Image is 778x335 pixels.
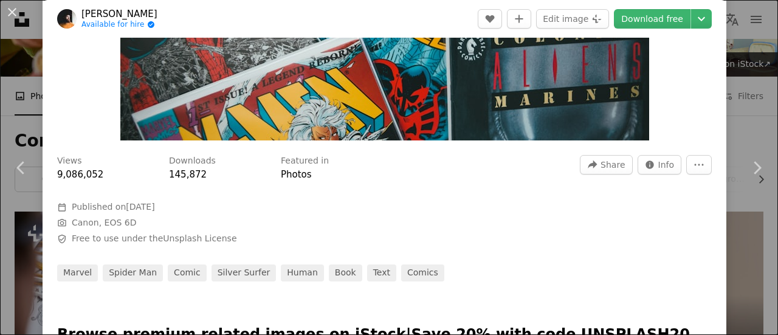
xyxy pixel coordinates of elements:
button: Add to Collection [507,9,531,29]
a: Next [735,109,778,226]
a: comic [168,264,207,281]
h3: Featured in [281,155,329,167]
span: Free to use under the [72,233,237,245]
a: Photos [281,169,312,180]
button: Share this image [580,155,632,174]
a: Download free [614,9,690,29]
span: Published on [72,202,155,212]
a: marvel [57,264,98,281]
button: Edit image [536,9,609,29]
span: 9,086,052 [57,169,103,180]
a: text [367,264,396,281]
button: Canon, EOS 6D [72,217,136,229]
a: human [281,264,324,281]
span: Info [658,156,675,174]
button: Choose download size [691,9,712,29]
a: silver surfer [212,264,277,281]
a: Available for hire [81,20,157,30]
span: Share [601,156,625,174]
button: More Actions [686,155,712,174]
h3: Views [57,155,82,167]
button: Stats about this image [638,155,682,174]
a: spider man [103,264,163,281]
img: Go to Erik Mclean's profile [57,9,77,29]
span: 145,872 [169,169,207,180]
time: January 31, 2021 at 4:00:17 AM GMT+8 [126,202,154,212]
a: comics [401,264,444,281]
a: Unsplash License [163,233,236,243]
button: Like [478,9,502,29]
a: [PERSON_NAME] [81,8,157,20]
h3: Downloads [169,155,216,167]
a: book [329,264,362,281]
